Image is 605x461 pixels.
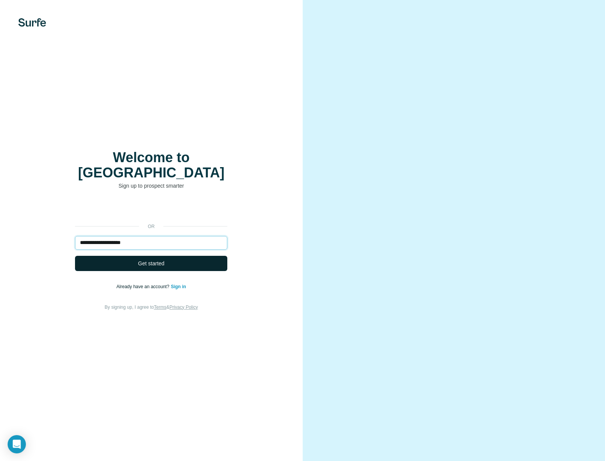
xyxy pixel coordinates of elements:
button: Get started [75,256,227,271]
div: Open Intercom Messenger [8,435,26,453]
span: Get started [138,260,164,267]
p: or [139,223,163,230]
a: Privacy Policy [169,305,198,310]
a: Terms [154,305,166,310]
iframe: Sign in with Google Button [71,201,231,218]
h1: Welcome to [GEOGRAPHIC_DATA] [75,150,227,180]
img: Surfe's logo [18,18,46,27]
p: Sign up to prospect smarter [75,182,227,190]
span: Already have an account? [117,284,171,289]
a: Sign in [171,284,186,289]
span: By signing up, I agree to & [105,305,198,310]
